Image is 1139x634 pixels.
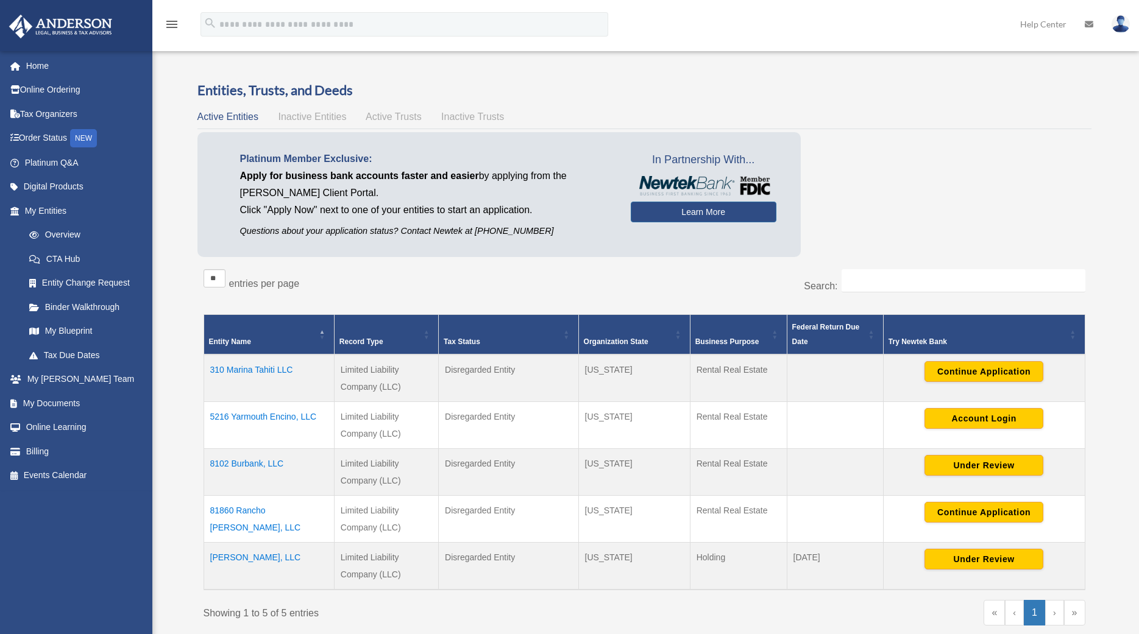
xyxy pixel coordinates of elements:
p: Questions about your application status? Contact Newtek at [PHONE_NUMBER] [240,224,612,239]
td: Rental Real Estate [690,354,787,402]
td: Limited Liability Company (LLC) [334,401,438,448]
button: Account Login [924,408,1043,429]
a: Platinum Q&A [9,150,152,175]
span: Tax Status [444,337,480,346]
th: Federal Return Due Date: Activate to sort [787,314,883,354]
button: Under Review [924,455,1043,476]
a: Binder Walkthrough [17,295,146,319]
a: Account Login [924,412,1043,422]
a: First [984,600,1005,625]
td: Rental Real Estate [690,401,787,448]
td: 310 Marina Tahiti LLC [204,354,334,402]
span: Federal Return Due Date [792,323,860,346]
a: Tax Organizers [9,102,152,126]
span: In Partnership With... [631,150,776,170]
span: Record Type [339,337,383,346]
a: Last [1064,600,1085,625]
td: 5216 Yarmouth Encino, LLC [204,401,334,448]
a: My [PERSON_NAME] Team [9,367,152,392]
button: Continue Application [924,361,1043,382]
a: Overview [17,223,140,247]
span: Inactive Entities [278,111,346,122]
label: Search: [804,281,837,291]
th: Record Type: Activate to sort [334,314,438,354]
th: Organization State: Activate to sort [578,314,690,354]
td: Disregarded Entity [439,542,579,590]
th: Business Purpose: Activate to sort [690,314,787,354]
a: My Blueprint [17,319,146,343]
p: Click "Apply Now" next to one of your entities to start an application. [240,202,612,219]
button: Continue Application [924,502,1043,523]
td: [DATE] [787,542,883,590]
td: Limited Liability Company (LLC) [334,542,438,590]
a: Tax Due Dates [17,343,146,367]
p: Platinum Member Exclusive: [240,150,612,167]
td: Holding [690,542,787,590]
th: Entity Name: Activate to invert sorting [204,314,334,354]
td: Limited Liability Company (LLC) [334,354,438,402]
td: Disregarded Entity [439,448,579,495]
span: Active Trusts [366,111,422,122]
a: Next [1045,600,1064,625]
td: 8102 Burbank, LLC [204,448,334,495]
img: User Pic [1112,15,1130,33]
div: Try Newtek Bank [889,334,1066,349]
td: Disregarded Entity [439,495,579,542]
td: 81860 Rancho [PERSON_NAME], LLC [204,495,334,542]
td: [US_STATE] [578,542,690,590]
td: Limited Liability Company (LLC) [334,448,438,495]
span: Active Entities [197,111,258,122]
button: Under Review [924,549,1043,569]
td: [US_STATE] [578,495,690,542]
a: My Entities [9,199,146,223]
td: Limited Liability Company (LLC) [334,495,438,542]
a: Previous [1005,600,1024,625]
i: menu [165,17,179,32]
img: Anderson Advisors Platinum Portal [5,15,116,38]
a: My Documents [9,391,152,415]
i: search [204,16,217,30]
span: Business Purpose [695,337,759,346]
a: Learn More [631,202,776,222]
td: Disregarded Entity [439,401,579,448]
p: by applying from the [PERSON_NAME] Client Portal. [240,167,612,202]
td: Disregarded Entity [439,354,579,402]
div: NEW [70,129,97,147]
a: Billing [9,439,152,463]
a: 1 [1024,600,1045,625]
div: Showing 1 to 5 of 5 entries [204,600,636,622]
span: Inactive Trusts [441,111,504,122]
a: Home [9,54,152,78]
a: Order StatusNEW [9,126,152,151]
a: Online Learning [9,415,152,440]
td: [US_STATE] [578,354,690,402]
h3: Entities, Trusts, and Deeds [197,81,1091,100]
a: menu [165,21,179,32]
a: Digital Products [9,175,152,199]
a: CTA Hub [17,247,146,271]
td: [PERSON_NAME], LLC [204,542,334,590]
img: NewtekBankLogoSM.png [637,176,770,195]
td: [US_STATE] [578,448,690,495]
th: Tax Status: Activate to sort [439,314,579,354]
td: Rental Real Estate [690,495,787,542]
span: Organization State [584,337,648,346]
label: entries per page [229,278,300,289]
a: Online Ordering [9,78,152,102]
a: Events Calendar [9,463,152,488]
span: Entity Name [209,337,251,346]
td: [US_STATE] [578,401,690,448]
span: Apply for business bank accounts faster and easier [240,171,479,181]
th: Try Newtek Bank : Activate to sort [883,314,1085,354]
td: Rental Real Estate [690,448,787,495]
a: Entity Change Request [17,271,146,295]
